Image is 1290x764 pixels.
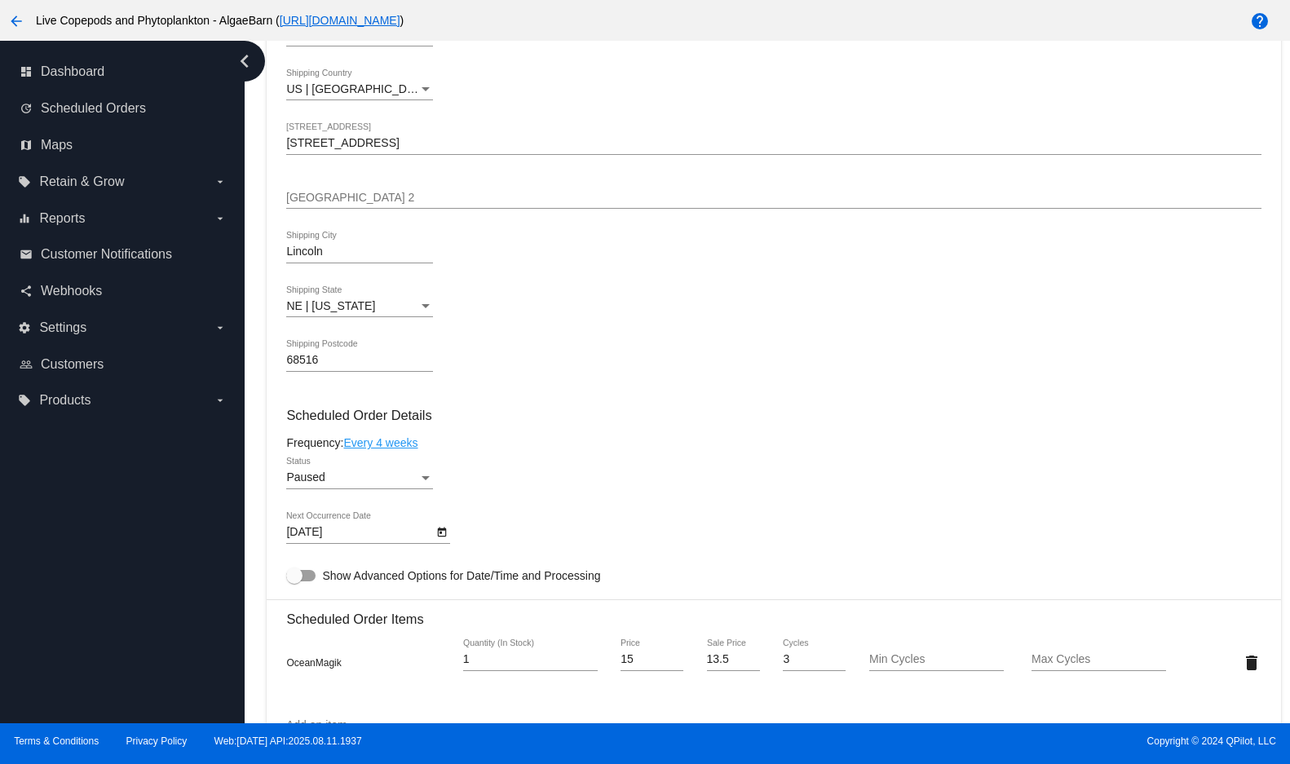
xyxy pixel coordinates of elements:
span: Reports [39,211,85,226]
input: Max Cycles [1032,653,1166,666]
a: update Scheduled Orders [20,95,227,121]
span: Customer Notifications [41,247,172,262]
span: Dashboard [41,64,104,79]
a: Privacy Policy [126,735,188,747]
a: people_outline Customers [20,351,227,378]
a: Every 4 weeks [343,436,417,449]
a: map Maps [20,132,227,158]
input: Next Occurrence Date [286,526,433,539]
mat-select: Shipping State [286,300,433,313]
a: dashboard Dashboard [20,59,227,85]
span: Live Copepods and Phytoplankton - AlgaeBarn ( ) [36,14,404,27]
span: OceanMagik [286,657,341,669]
i: local_offer [18,175,31,188]
span: Retain & Grow [39,174,124,189]
mat-icon: delete [1242,653,1261,673]
span: Customers [41,357,104,372]
input: Price [621,653,683,666]
input: Quantity (In Stock) [463,653,598,666]
i: arrow_drop_down [214,212,227,225]
i: share [20,285,33,298]
a: Terms & Conditions [14,735,99,747]
span: Products [39,393,91,408]
input: Shipping City [286,245,433,258]
span: US | [GEOGRAPHIC_DATA] [286,82,431,95]
i: email [20,248,33,261]
i: arrow_drop_down [214,175,227,188]
button: Open calendar [433,523,450,540]
a: email Customer Notifications [20,241,227,267]
input: Sale Price [707,653,760,666]
input: Shipping Street 1 [286,137,1261,150]
span: Webhooks [41,284,102,298]
mat-icon: help [1250,11,1270,31]
a: Web:[DATE] API:2025.08.11.1937 [214,735,362,747]
i: settings [18,321,31,334]
h3: Scheduled Order Details [286,408,1261,423]
span: Show Advanced Options for Date/Time and Processing [322,567,600,584]
i: local_offer [18,394,31,407]
div: Frequency: [286,436,1261,449]
span: Settings [39,320,86,335]
input: Min Cycles [869,653,1004,666]
span: Copyright © 2024 QPilot, LLC [659,735,1276,747]
span: NE | [US_STATE] [286,299,375,312]
h3: Scheduled Order Items [286,599,1261,627]
i: people_outline [20,358,33,371]
span: Maps [41,138,73,152]
input: Cycles [783,653,846,666]
input: Shipping Street 2 [286,192,1261,205]
input: Shipping Postcode [286,354,433,367]
mat-select: Status [286,471,433,484]
i: update [20,102,33,115]
a: share Webhooks [20,278,227,304]
span: Paused [286,470,325,484]
input: Add an item [286,719,1261,732]
i: arrow_drop_down [214,394,227,407]
i: chevron_left [232,48,258,74]
a: [URL][DOMAIN_NAME] [280,14,400,27]
i: map [20,139,33,152]
mat-icon: arrow_back [7,11,26,31]
i: arrow_drop_down [214,321,227,334]
mat-select: Shipping Country [286,83,433,96]
i: dashboard [20,65,33,78]
span: Scheduled Orders [41,101,146,116]
i: equalizer [18,212,31,225]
